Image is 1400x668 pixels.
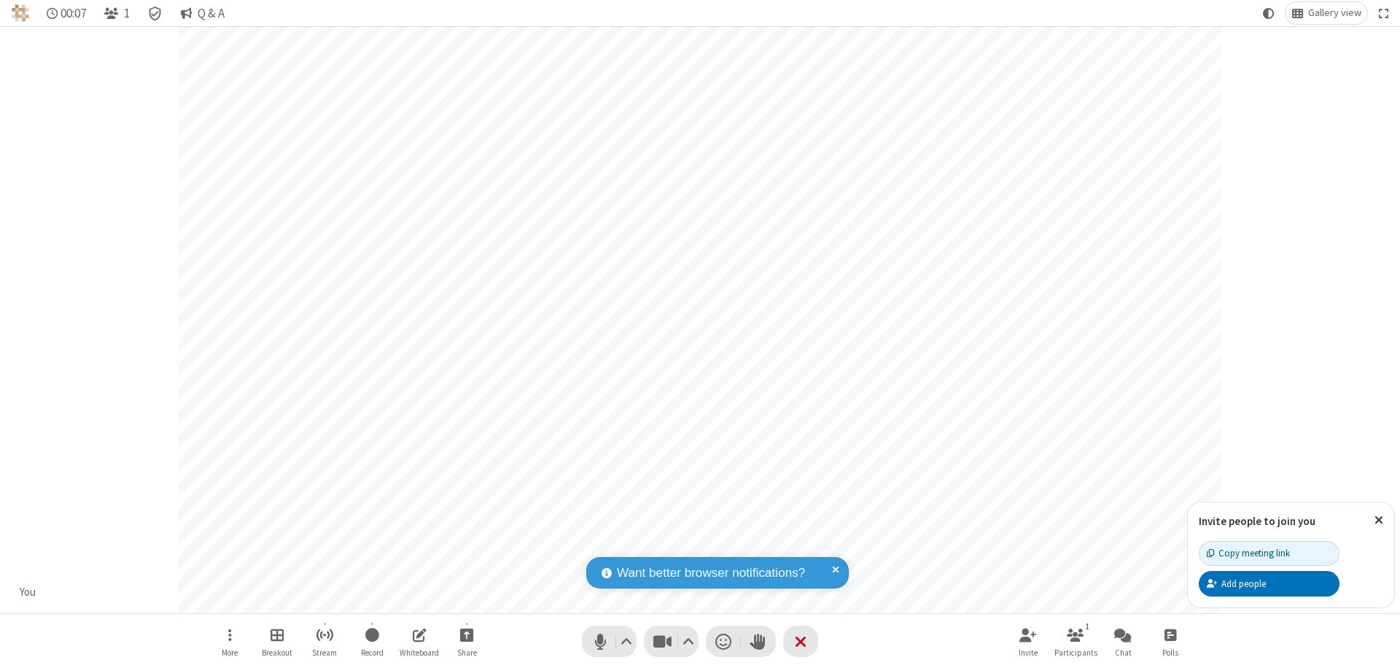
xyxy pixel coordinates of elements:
[312,648,337,657] span: Stream
[1308,7,1361,19] span: Gallery view
[15,584,42,601] div: You
[397,621,441,662] button: Open shared whiteboard
[1373,2,1395,24] button: Fullscreen
[61,7,86,20] span: 00:07
[98,2,136,24] button: Open participant list
[1054,648,1097,657] span: Participants
[12,4,29,22] img: QA Selenium DO NOT DELETE OR CHANGE
[1207,546,1290,560] div: Copy meeting link
[679,626,699,657] button: Video setting
[208,621,252,662] button: Open menu
[1019,648,1038,657] span: Invite
[1115,648,1132,657] span: Chat
[41,2,93,24] div: Timer
[1101,621,1145,662] button: Open chat
[141,2,169,24] div: Meeting details Encryption enabled
[124,7,130,20] span: 1
[445,621,489,662] button: Start sharing
[222,648,238,657] span: More
[255,621,299,662] button: Manage Breakout Rooms
[198,7,225,20] span: Q & A
[400,648,439,657] span: Whiteboard
[303,621,346,662] button: Start streaming
[1364,502,1394,538] button: Close popover
[617,626,637,657] button: Audio settings
[262,648,292,657] span: Breakout
[1148,621,1192,662] button: Open poll
[350,621,394,662] button: Start recording
[1081,620,1094,633] div: 1
[617,564,805,583] span: Want better browser notifications?
[1006,621,1050,662] button: Invite participants (⌘+Shift+I)
[1257,2,1280,24] button: Using system theme
[644,626,699,657] button: Stop video (⌘+Shift+V)
[706,626,741,657] button: Send a reaction
[1199,541,1339,566] button: Copy meeting link
[361,648,384,657] span: Record
[1054,621,1097,662] button: Open participant list
[1199,571,1339,596] button: Add people
[582,626,637,657] button: Mute (⌘+Shift+A)
[1162,648,1178,657] span: Polls
[457,648,477,657] span: Share
[783,626,818,657] button: End or leave meeting
[741,626,776,657] button: Raise hand
[1286,2,1367,24] button: Change layout
[1199,514,1315,528] label: Invite people to join you
[174,2,230,24] button: Q & A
